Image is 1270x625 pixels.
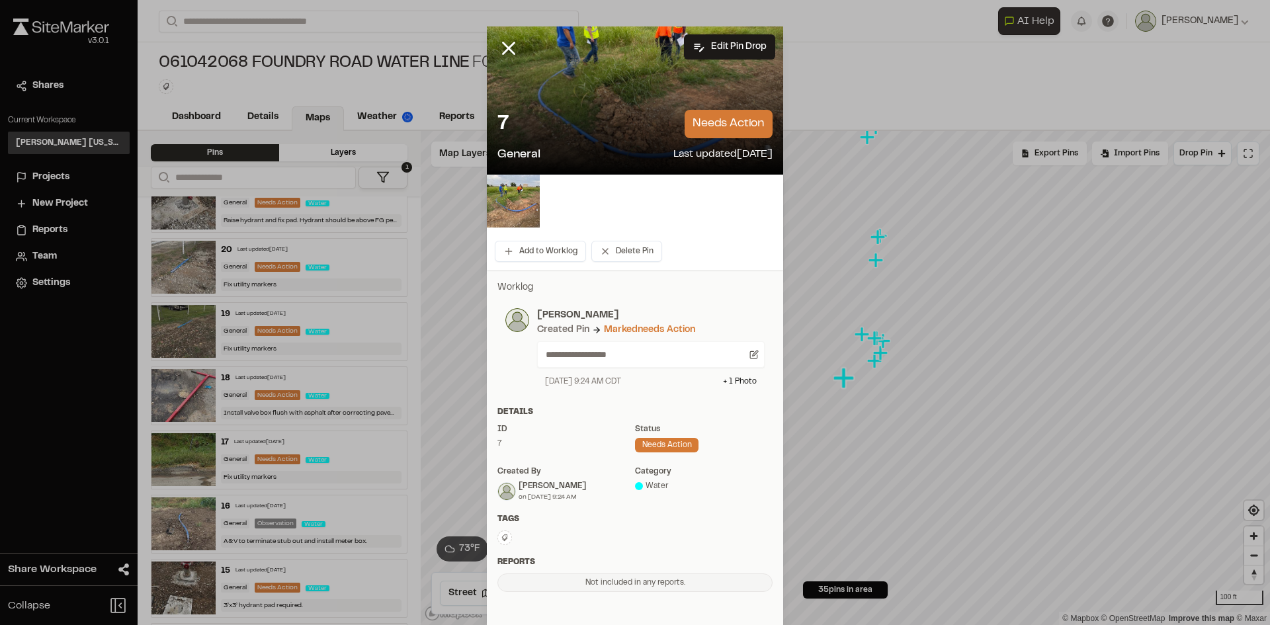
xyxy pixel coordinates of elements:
[497,111,509,138] p: 7
[495,241,586,262] button: Add to Worklog
[685,110,773,138] p: needs action
[537,308,765,323] p: [PERSON_NAME]
[497,556,773,568] div: Reports
[497,573,773,592] div: Not included in any reports.
[635,466,773,478] div: category
[498,483,515,500] img: Matthew Fontaine
[591,241,662,262] button: Delete Pin
[635,423,773,435] div: Status
[497,513,773,525] div: Tags
[497,146,540,164] p: General
[635,438,698,452] div: needs action
[497,406,773,418] div: Details
[497,423,635,435] div: ID
[497,530,512,545] button: Edit Tags
[497,438,635,450] div: 7
[497,280,773,295] p: Worklog
[487,175,540,228] img: file
[673,146,773,164] p: Last updated [DATE]
[519,480,586,492] div: [PERSON_NAME]
[519,492,586,502] div: on [DATE] 9:24 AM
[537,323,589,337] div: Created Pin
[635,480,773,492] div: Water
[545,376,621,388] div: [DATE] 9:24 AM CDT
[505,308,529,332] img: photo
[723,376,757,388] div: + 1 Photo
[604,323,695,337] div: Marked needs action
[497,466,635,478] div: Created by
